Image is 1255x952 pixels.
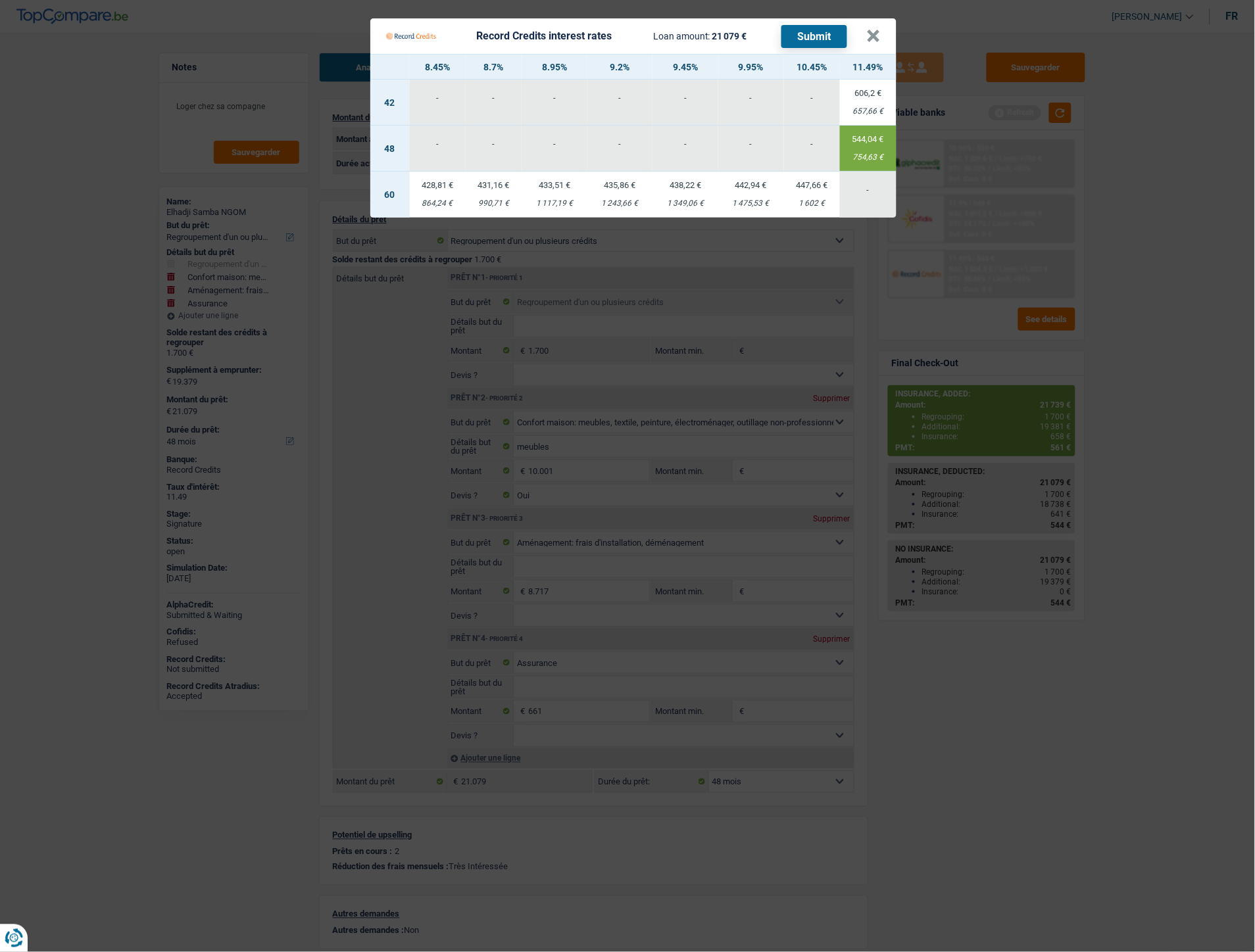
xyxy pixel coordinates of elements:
div: 1 349,06 € [652,199,718,208]
td: 48 [370,126,410,172]
div: 438,22 € [652,181,718,189]
img: Record Credits [386,24,436,49]
div: 1 117,19 € [522,199,587,208]
div: - [784,93,840,102]
div: - [410,139,466,148]
div: - [587,139,653,148]
th: 9.2% [587,55,653,80]
button: × [867,30,881,43]
div: 428,81 € [410,181,466,189]
div: 442,94 € [718,181,784,189]
span: 21 079 € [712,31,747,41]
div: 754,63 € [840,153,896,162]
div: 433,51 € [522,181,587,189]
div: 864,24 € [410,199,466,208]
div: 1 243,66 € [587,199,653,208]
div: 435,86 € [587,181,653,189]
div: - [466,93,522,102]
div: - [718,139,784,148]
div: - [522,139,587,148]
div: 990,71 € [466,199,522,208]
div: - [522,93,587,102]
div: 544,04 € [840,135,896,143]
div: - [410,93,466,102]
div: 447,66 € [784,181,840,189]
div: - [466,139,522,148]
th: 8.7% [466,55,522,80]
div: - [840,185,896,194]
div: 1 602 € [784,199,840,208]
div: - [718,93,784,102]
th: 10.45% [784,55,840,80]
button: Submit [781,25,847,48]
div: - [587,93,653,102]
th: 11.49% [840,55,896,80]
span: Loan amount: [653,31,710,41]
th: 8.45% [410,55,466,80]
div: Record Credits interest rates [477,31,612,41]
th: 8.95% [522,55,587,80]
div: 606,2 € [840,89,896,97]
div: 431,16 € [466,181,522,189]
div: 1 475,53 € [718,199,784,208]
th: 9.45% [652,55,718,80]
div: 657,66 € [840,107,896,116]
th: 9.95% [718,55,784,80]
div: - [652,139,718,148]
td: 60 [370,172,410,218]
div: - [652,93,718,102]
td: 42 [370,80,410,126]
div: - [784,139,840,148]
